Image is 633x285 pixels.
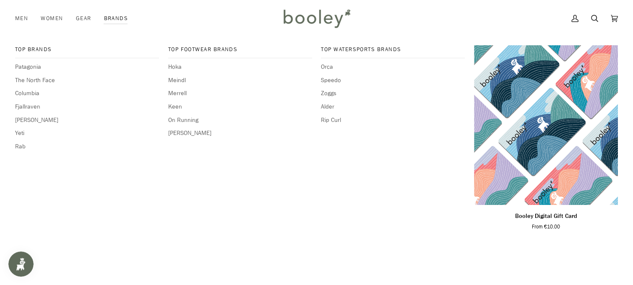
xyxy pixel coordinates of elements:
a: Orca [321,62,465,72]
span: From €10.00 [532,223,560,231]
a: Merrell [168,89,312,98]
a: Top Footwear Brands [168,45,312,58]
product-grid-item-variant: €10.00 [474,45,618,205]
a: The North Face [15,76,159,85]
product-grid-item: Booley Digital Gift Card [474,45,618,231]
a: Columbia [15,89,159,98]
a: Yeti [15,129,159,138]
a: Rab [15,142,159,151]
a: Top Brands [15,45,159,58]
a: Top Watersports Brands [321,45,465,58]
a: [PERSON_NAME] [15,116,159,125]
a: Patagonia [15,62,159,72]
a: On Running [168,116,312,125]
a: Booley Digital Gift Card [474,45,618,205]
span: Top Footwear Brands [168,45,312,54]
span: Top Brands [15,45,159,54]
a: Meindl [168,76,312,85]
iframe: Button to open loyalty program pop-up [8,251,34,277]
a: Speedo [321,76,465,85]
img: Booley [280,6,353,31]
span: Men [15,14,28,23]
span: Gear [76,14,91,23]
p: Booley Digital Gift Card [515,212,577,221]
a: Rip Curl [321,116,465,125]
a: Fjallraven [15,102,159,111]
a: Alder [321,102,465,111]
a: Keen [168,102,312,111]
span: Top Watersports Brands [321,45,465,54]
span: Women [41,14,63,23]
a: Booley Digital Gift Card [474,208,618,231]
a: Zoggs [321,89,465,98]
a: [PERSON_NAME] [168,129,312,138]
a: Hoka [168,62,312,72]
